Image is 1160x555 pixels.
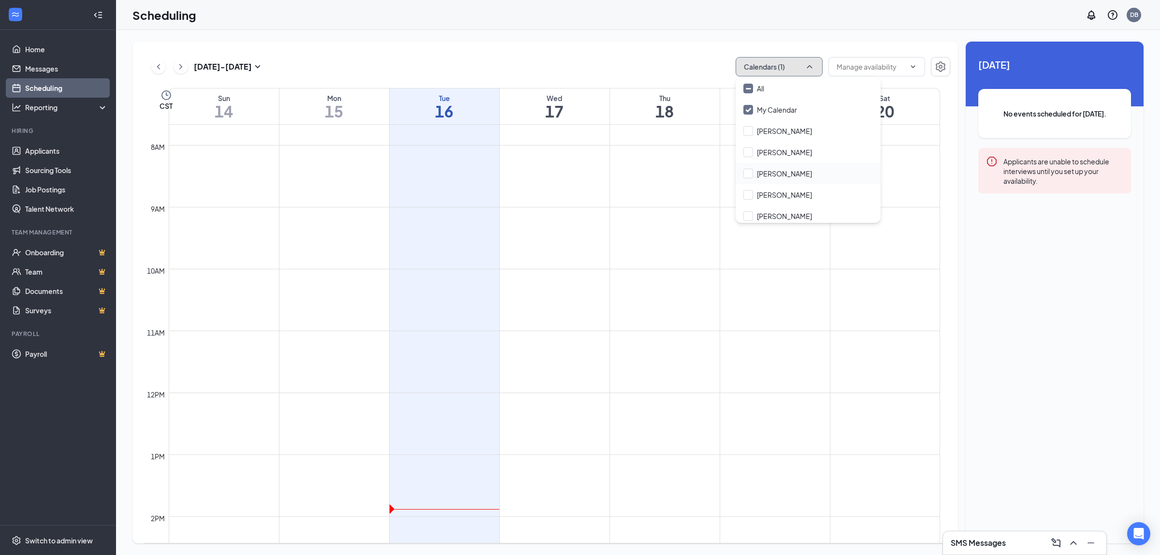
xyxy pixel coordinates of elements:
[25,180,108,199] a: Job Postings
[1127,522,1150,545] div: Open Intercom Messenger
[132,7,196,23] h1: Scheduling
[25,344,108,364] a: PayrollCrown
[174,59,188,74] button: ChevronRight
[25,78,108,98] a: Scheduling
[25,262,108,281] a: TeamCrown
[145,389,167,400] div: 12pm
[194,61,252,72] h3: [DATE] - [DATE]
[1003,156,1123,186] div: Applicants are unable to schedule interviews until you set up your availability.
[720,93,830,103] div: Fri
[830,103,940,119] h1: 20
[252,61,263,73] svg: SmallChevronDown
[12,228,106,236] div: Team Management
[610,93,720,103] div: Thu
[720,103,830,119] h1: 19
[145,327,167,338] div: 11am
[390,103,499,119] h1: 16
[1050,537,1062,549] svg: ComposeMessage
[935,61,946,73] svg: Settings
[149,204,167,214] div: 9am
[1085,537,1097,549] svg: Minimize
[978,57,1131,72] span: [DATE]
[390,93,499,103] div: Tue
[151,59,166,74] button: ChevronLeft
[12,127,106,135] div: Hiring
[279,93,389,103] div: Mon
[169,93,279,103] div: Sun
[610,103,720,119] h1: 18
[25,281,108,301] a: DocumentsCrown
[998,108,1112,119] span: No events scheduled for [DATE].
[12,330,106,338] div: Payroll
[830,88,940,124] a: September 20, 2025
[1130,11,1138,19] div: DB
[1086,9,1097,21] svg: Notifications
[160,89,172,101] svg: Clock
[12,102,21,112] svg: Analysis
[736,57,823,76] button: Calendars (1)ChevronUp
[500,93,609,103] div: Wed
[25,161,108,180] a: Sourcing Tools
[149,451,167,462] div: 1pm
[169,88,279,124] a: September 14, 2025
[279,103,389,119] h1: 15
[25,141,108,161] a: Applicants
[93,10,103,20] svg: Collapse
[25,59,108,78] a: Messages
[145,265,167,276] div: 10am
[154,61,163,73] svg: ChevronLeft
[500,103,609,119] h1: 17
[1048,535,1064,551] button: ComposeMessage
[25,536,93,545] div: Switch to admin view
[1068,537,1079,549] svg: ChevronUp
[149,142,167,152] div: 8am
[909,63,917,71] svg: ChevronDown
[11,10,20,19] svg: WorkstreamLogo
[1083,535,1099,551] button: Minimize
[25,102,108,112] div: Reporting
[25,40,108,59] a: Home
[610,88,720,124] a: September 18, 2025
[390,88,499,124] a: September 16, 2025
[500,88,609,124] a: September 17, 2025
[1107,9,1118,21] svg: QuestionInfo
[805,62,814,72] svg: ChevronUp
[830,93,940,103] div: Sat
[149,513,167,524] div: 2pm
[12,536,21,545] svg: Settings
[25,199,108,219] a: Talent Network
[169,103,279,119] h1: 14
[279,88,389,124] a: September 15, 2025
[951,538,1006,548] h3: SMS Messages
[986,156,998,167] svg: Error
[837,61,905,72] input: Manage availability
[1066,535,1081,551] button: ChevronUp
[159,101,173,111] span: CST
[25,243,108,262] a: OnboardingCrown
[176,61,186,73] svg: ChevronRight
[931,57,950,76] button: Settings
[720,88,830,124] a: September 19, 2025
[25,301,108,320] a: SurveysCrown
